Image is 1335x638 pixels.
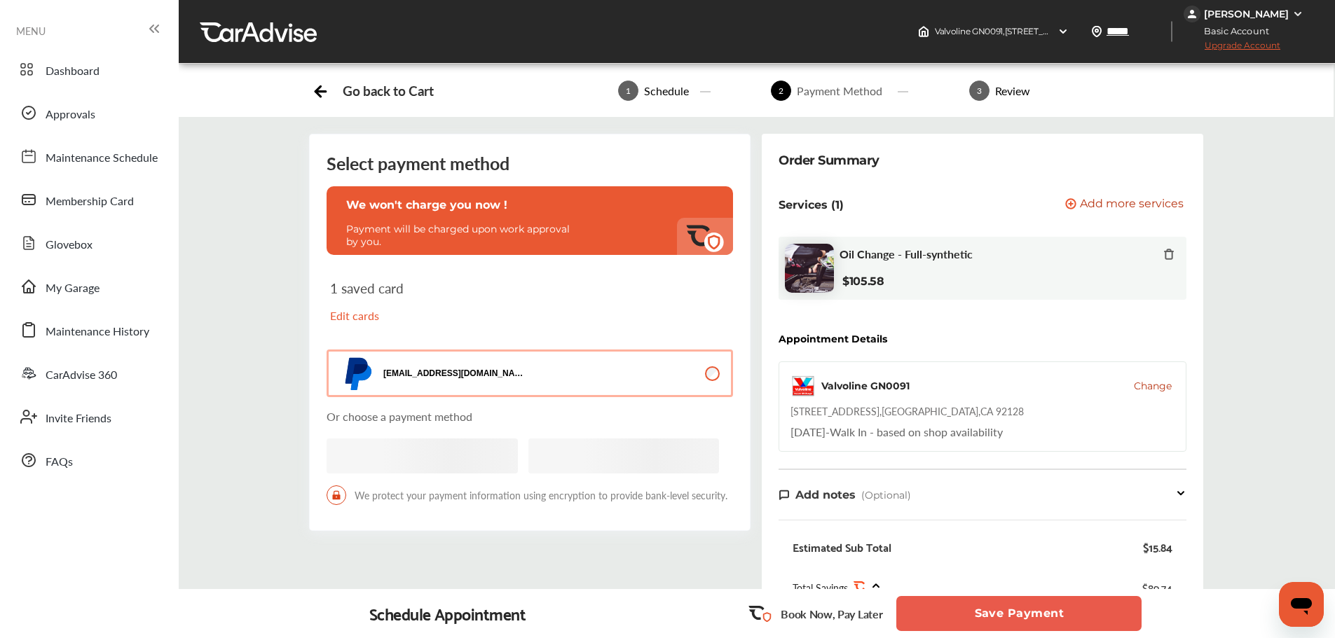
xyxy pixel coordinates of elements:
[13,95,165,131] a: Approvals
[46,323,149,341] span: Maintenance History
[1065,198,1186,211] a: Add more services
[13,181,165,218] a: Membership Card
[1142,578,1172,597] div: $89.74
[935,26,1217,36] span: Valvoline GN0091 , [STREET_ADDRESS] [GEOGRAPHIC_DATA] , CA 92128
[1080,198,1184,211] span: Add more services
[46,453,73,471] span: FAQs
[1184,40,1280,57] span: Upgrade Account
[791,83,888,99] div: Payment Method
[918,26,929,37] img: header-home-logo.8d720a4f.svg
[781,606,882,622] p: Book Now, Pay Later
[346,198,713,211] p: We won't charge you now !
[1204,8,1289,20] div: [PERSON_NAME]
[330,307,522,324] p: Edit cards
[327,485,346,505] img: LockIcon.bb451512.svg
[618,81,638,101] span: 1
[969,81,990,101] span: 3
[790,373,816,398] img: logo-valvoline.png
[13,398,165,435] a: Invite Friends
[1134,379,1172,393] button: Change
[1171,21,1172,42] img: header-divider.bc55588e.svg
[383,368,523,378] p: [EMAIL_ADDRESS][DOMAIN_NAME]
[826,424,830,440] span: -
[46,62,100,81] span: Dashboard
[861,489,911,501] span: (Optional)
[1292,8,1303,20] img: WGsFRI8htEPBVLJbROoPRyZpYNWhNONpIPPETTm6eUC0GeLEiAAAAAElFTkSuQmCC
[790,424,1003,440] div: Walk In - based on shop availability
[327,151,733,175] div: Select payment method
[46,149,158,167] span: Maintenance Schedule
[779,333,887,345] div: Appointment Details
[790,404,1024,418] div: [STREET_ADDRESS] , [GEOGRAPHIC_DATA] , CA 92128
[1091,26,1102,37] img: location_vector.a44bc228.svg
[842,275,884,288] b: $105.58
[13,268,165,305] a: My Garage
[795,488,856,501] span: Add notes
[793,540,891,554] div: Estimated Sub Total
[13,225,165,261] a: Glovebox
[1279,582,1324,627] iframe: Button to launch messaging window
[793,581,848,595] span: Total Savings
[46,236,93,254] span: Glovebox
[1065,198,1184,211] button: Add more services
[343,83,433,99] div: Go back to Cart
[13,355,165,391] a: CarAdvise 360
[1143,540,1172,554] div: $15.84
[1057,26,1069,37] img: header-down-arrow.9dd2ce7d.svg
[1184,6,1200,22] img: jVpblrzwTbfkPYzPPzSLxeg0AAAAASUVORK5CYII=
[821,379,910,393] div: Valvoline GN0091
[13,138,165,174] a: Maintenance Schedule
[327,485,733,505] span: We protect your payment information using encryption to provide bank-level security.
[16,25,46,36] span: MENU
[1185,24,1280,39] span: Basic Account
[46,106,95,124] span: Approvals
[346,223,577,248] p: Payment will be charged upon work approval by you.
[779,489,790,501] img: note-icon.db9493fa.svg
[896,596,1142,631] button: Save Payment
[46,279,100,298] span: My Garage
[13,51,165,88] a: Dashboard
[779,151,879,170] div: Order Summary
[327,408,733,424] p: Or choose a payment method
[330,280,522,335] div: 1 saved card
[46,193,134,211] span: Membership Card
[771,81,791,101] span: 2
[779,198,844,211] p: Services (1)
[46,410,111,428] span: Invite Friends
[785,244,834,293] img: oil-change-thumb.jpg
[369,604,526,623] div: Schedule Appointment
[46,366,117,384] span: CarAdvise 360
[13,442,165,478] a: FAQs
[638,83,694,99] div: Schedule
[840,247,973,261] span: Oil Change - Full-synthetic
[327,349,733,397] button: [EMAIL_ADDRESS][DOMAIN_NAME]
[990,83,1036,99] div: Review
[790,424,826,440] span: [DATE]
[13,312,165,348] a: Maintenance History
